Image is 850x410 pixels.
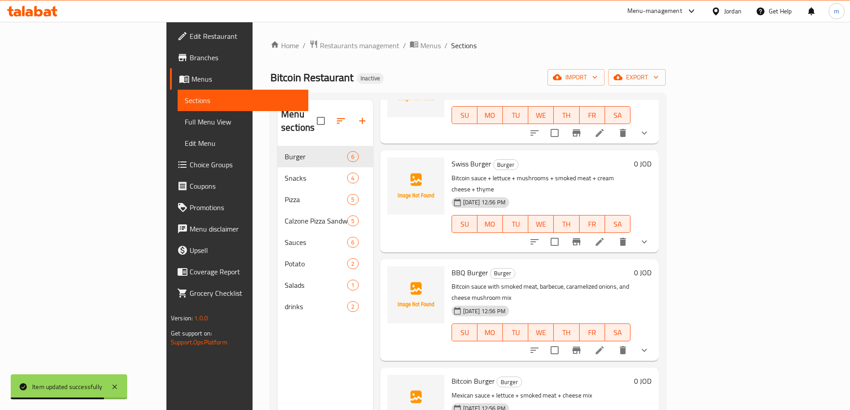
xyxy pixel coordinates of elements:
div: items [347,215,358,226]
span: import [555,72,597,83]
button: SU [452,323,477,341]
span: Full Menu View [185,116,301,127]
span: TU [506,109,525,122]
span: m [834,6,839,16]
div: Burger [493,159,518,170]
a: Coupons [170,175,308,197]
img: Swiss Burger [387,157,444,215]
a: Promotions [170,197,308,218]
span: Promotions [190,202,301,213]
div: Snacks4 [278,167,373,189]
span: Snacks [285,173,347,183]
div: Potato [285,258,347,269]
button: Branch-specific-item [566,231,587,253]
div: items [347,280,358,290]
a: Sections [178,90,308,111]
span: Sections [451,40,477,51]
span: SA [609,218,627,231]
span: Restaurants management [320,40,399,51]
button: FR [580,215,605,233]
button: MO [477,106,503,124]
button: TH [554,323,579,341]
button: SU [452,106,477,124]
button: TU [503,215,528,233]
button: SA [605,215,630,233]
button: MO [477,323,503,341]
button: WE [528,323,554,341]
span: WE [532,109,550,122]
a: Menu disclaimer [170,218,308,240]
span: Grocery Checklist [190,288,301,298]
a: Grocery Checklist [170,282,308,304]
span: [DATE] 12:56 PM [460,307,509,315]
span: TH [557,218,576,231]
div: items [347,173,358,183]
span: Pizza [285,194,347,205]
nav: breadcrumb [270,40,666,51]
span: Sauces [285,237,347,248]
span: Select to update [545,232,564,251]
span: Coverage Report [190,266,301,277]
a: Edit menu item [594,345,605,356]
span: 1 [348,281,358,290]
span: Coupons [190,181,301,191]
div: Calzone Pizza Sandwich [285,215,347,226]
button: show more [634,122,655,144]
a: Menus [170,68,308,90]
a: Edit menu item [594,236,605,247]
button: FR [580,106,605,124]
span: Bitcoin Restaurant [270,67,353,87]
p: Bitcoin sauce + lettuce + mushrooms + smoked meat + cream cheese + thyme [452,173,630,195]
div: items [347,194,358,205]
span: BBQ Burger [452,266,488,279]
span: WE [532,326,550,339]
button: TH [554,106,579,124]
span: TH [557,326,576,339]
a: Branches [170,47,308,68]
div: Burger [490,268,515,279]
span: Upsell [190,245,301,256]
h6: 0 JOD [634,375,651,387]
a: Coverage Report [170,261,308,282]
a: Edit menu item [594,128,605,138]
span: Select to update [545,341,564,360]
p: Bitcoin sauce with smoked meat, barbecue, caramelized onions, and cheese mushroom mix [452,281,630,303]
span: Bitcoin Burger [452,374,495,388]
span: 1.0.0 [194,312,208,324]
span: Version: [171,312,193,324]
span: Menus [191,74,301,84]
button: Branch-specific-item [566,340,587,361]
button: import [547,69,605,86]
span: SU [456,218,474,231]
span: Burger [285,151,347,162]
a: Support.OpsPlatform [171,336,228,348]
span: SU [456,326,474,339]
img: BBQ Burger [387,266,444,323]
li: / [403,40,406,51]
a: Choice Groups [170,154,308,175]
div: Burger6 [278,146,373,167]
span: drinks [285,301,347,312]
button: delete [612,122,634,144]
button: sort-choices [524,122,545,144]
span: Choice Groups [190,159,301,170]
span: SU [456,109,474,122]
p: Mexican sauce + lettuce + smoked meat + cheese mix [452,390,630,401]
nav: Menu sections [278,142,373,321]
span: 6 [348,238,358,247]
span: TU [506,218,525,231]
div: items [347,301,358,312]
span: Menu disclaimer [190,224,301,234]
span: Salads [285,280,347,290]
button: TU [503,106,528,124]
span: Burger [497,377,522,387]
div: Jordan [724,6,742,16]
button: WE [528,215,554,233]
span: 5 [348,195,358,204]
span: MO [481,109,499,122]
span: Branches [190,52,301,63]
span: Menus [420,40,441,51]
